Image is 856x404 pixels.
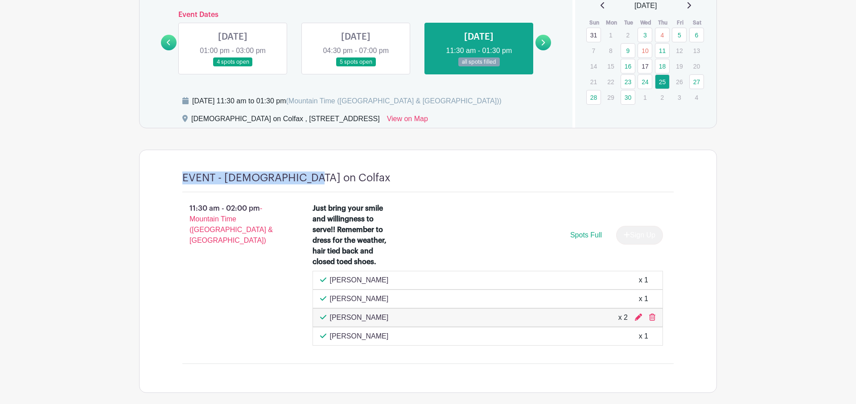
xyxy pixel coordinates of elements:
a: 4 [655,28,670,42]
span: Spots Full [570,231,602,239]
a: 25 [655,74,670,89]
th: Mon [603,18,620,27]
span: [DATE] [634,0,657,11]
p: 20 [689,59,704,73]
div: Just bring your smile and willingness to serve!! Remember to dress for the weather, hair tied bac... [313,203,390,267]
span: - Mountain Time ([GEOGRAPHIC_DATA] & [GEOGRAPHIC_DATA]) [189,204,273,244]
a: 23 [621,74,635,89]
h6: Event Dates [177,11,535,19]
th: Sat [689,18,706,27]
p: [PERSON_NAME] [330,294,389,304]
a: 9 [621,43,635,58]
p: 12 [672,44,687,57]
div: [DEMOGRAPHIC_DATA] on Colfax , [STREET_ADDRESS] [191,114,380,128]
a: 3 [638,28,652,42]
a: 30 [621,90,635,105]
span: (Mountain Time ([GEOGRAPHIC_DATA] & [GEOGRAPHIC_DATA])) [286,97,501,105]
p: [PERSON_NAME] [330,312,389,323]
p: 4 [689,90,704,104]
p: 22 [603,75,618,89]
a: 24 [638,74,652,89]
th: Thu [654,18,672,27]
p: 14 [586,59,601,73]
div: x 1 [639,331,648,342]
p: 19 [672,59,687,73]
p: 21 [586,75,601,89]
div: x 2 [618,312,628,323]
h4: EVENT - [DEMOGRAPHIC_DATA] on Colfax [182,171,391,184]
th: Wed [637,18,654,27]
p: 1 [638,90,652,104]
div: [DATE] 11:30 am to 01:30 pm [192,96,502,106]
p: 7 [586,44,601,57]
a: 28 [586,90,601,105]
a: 31 [586,28,601,42]
div: x 1 [639,294,648,304]
p: 15 [603,59,618,73]
p: 8 [603,44,618,57]
p: 2 [655,90,670,104]
a: 17 [638,59,652,73]
a: 5 [672,28,687,42]
p: 11:30 am - 02:00 pm [168,200,298,249]
a: 10 [638,43,652,58]
th: Sun [586,18,603,27]
p: [PERSON_NAME] [330,331,389,342]
a: View on Map [387,114,428,128]
p: 13 [689,44,704,57]
p: [PERSON_NAME] [330,275,389,286]
a: 16 [621,59,635,73]
th: Fri [671,18,689,27]
p: 3 [672,90,687,104]
a: 27 [689,74,704,89]
a: 18 [655,59,670,73]
p: 26 [672,75,687,89]
a: 6 [689,28,704,42]
a: 11 [655,43,670,58]
th: Tue [620,18,638,27]
p: 2 [621,28,635,42]
div: x 1 [639,275,648,286]
p: 1 [603,28,618,42]
p: 29 [603,90,618,104]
